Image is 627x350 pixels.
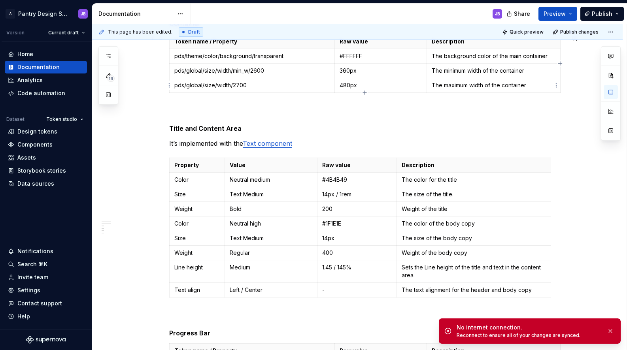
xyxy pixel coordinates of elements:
div: JB [495,11,500,17]
div: Contact support [17,299,62,307]
p: #FFFFFF [340,52,422,60]
p: Line height [174,263,220,271]
div: Design tokens [17,128,57,135]
p: pds/theme/color/background/transparent [174,52,330,60]
p: Raw value [322,161,392,169]
span: This page has been edited. [108,29,172,35]
a: Invite team [5,271,87,284]
a: Design tokens [5,125,87,138]
p: Property [174,161,220,169]
button: Share [502,7,535,21]
p: Left / Center [230,286,312,294]
p: Description [432,38,555,45]
p: 1.45 / 145% [322,263,392,271]
p: Neutral medium [230,176,312,184]
p: Weight [174,249,220,257]
div: Help [17,312,30,320]
p: Token name / Property [174,38,330,45]
p: Color [174,176,220,184]
div: Settings [17,286,40,294]
a: Text component [243,139,292,147]
div: Documentation [17,63,60,71]
p: pds/global/size/width/min_w/2600 [174,67,330,75]
span: Token studio [46,116,77,122]
a: Code automation [5,87,87,100]
p: Weight of the title [402,205,546,213]
span: Publish changes [560,29,599,35]
p: The color of the body copy [402,220,546,228]
span: Draft [188,29,200,35]
p: The maximum width of the container [432,81,555,89]
p: Text align [174,286,220,294]
a: Storybook stories [5,164,87,177]
p: It’s implemented with the [169,139,565,148]
div: A [6,9,15,19]
button: Contact support [5,297,87,310]
div: Search ⌘K [17,260,47,268]
p: Text Medium [230,190,312,198]
button: Publish [580,7,624,21]
p: Weight of the body copy [402,249,546,257]
button: Preview [538,7,577,21]
div: Storybook stories [17,167,66,175]
p: #4B4B49 [322,176,392,184]
p: 400 [322,249,392,257]
p: Regular [230,249,312,257]
p: Neutral high [230,220,312,228]
div: Analytics [17,76,43,84]
p: Description [402,161,546,169]
p: pds/global/size/width/2700 [174,81,330,89]
p: The color for the title [402,176,546,184]
a: Components [5,138,87,151]
div: Dataset [6,116,25,122]
svg: Supernova Logo [26,336,66,344]
p: The text alignment for the header and body copy [402,286,546,294]
div: JB [81,11,86,17]
div: Invite team [17,273,48,281]
p: 480px [340,81,422,89]
button: Token studio [43,114,87,125]
a: Settings [5,284,87,297]
p: The background color of the main container [432,52,555,60]
button: Notifications [5,245,87,258]
p: The size of the title. [402,190,546,198]
p: Medium [230,263,312,271]
button: Search ⌘K [5,258,87,271]
a: Data sources [5,177,87,190]
a: Home [5,48,87,60]
div: Reconnect to ensure all of your changes are synced. [457,332,601,339]
p: Color [174,220,220,228]
a: Analytics [5,74,87,87]
span: Preview [544,10,566,18]
p: 360px [340,67,422,75]
p: Weight [174,205,220,213]
div: Pantry Design System [18,10,69,18]
h5: Title and Content Area [169,124,565,132]
span: 19 [107,75,115,82]
div: Assets [17,154,36,162]
a: Assets [5,151,87,164]
p: - [322,286,392,294]
button: APantry Design SystemJB [2,5,90,22]
p: Sets the Line height of the title and text in the content area. [402,263,546,279]
div: No internet connection. [457,324,601,331]
p: Raw value [340,38,422,45]
div: Version [6,30,25,36]
p: 200 [322,205,392,213]
h5: Progress Bar [169,329,565,337]
span: Publish [592,10,612,18]
button: Current draft [45,27,89,38]
p: #1F1E1E [322,220,392,228]
div: Notifications [17,247,53,255]
div: Documentation [98,10,173,18]
span: Share [514,10,530,18]
p: The minimum width of the container [432,67,555,75]
button: Publish changes [550,26,602,38]
p: Size [174,190,220,198]
div: Data sources [17,180,54,188]
div: Components [17,141,53,149]
p: 14px [322,234,392,242]
a: Documentation [5,61,87,73]
span: Current draft [48,30,79,36]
